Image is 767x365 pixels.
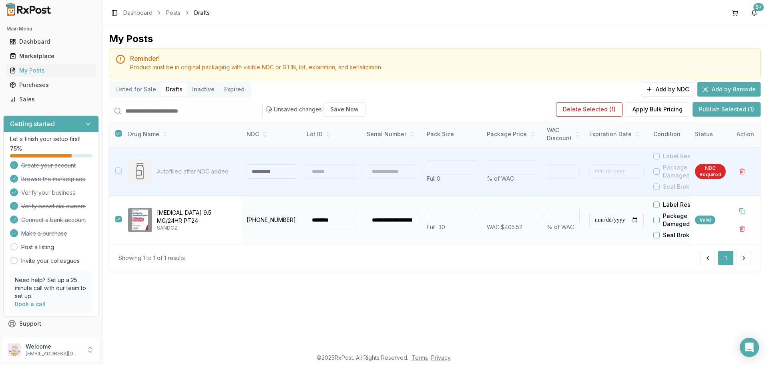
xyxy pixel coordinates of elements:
[663,201,703,209] label: Label Residue
[10,81,92,89] div: Purchases
[21,230,67,238] span: Make a purchase
[6,26,96,32] h2: Main Menu
[695,164,726,179] div: NDC Required
[157,225,235,231] p: SANDOZ
[487,224,522,230] span: WAC: $405.52
[128,208,152,232] img: Rivastigmine 9.5 MG/24HR PT24
[693,102,761,117] button: Publish Selected (1)
[427,175,440,182] span: Full: 0
[6,49,96,63] a: Marketplace
[10,95,92,103] div: Sales
[10,145,22,153] span: 75 %
[110,83,161,96] button: Listed for Sale
[663,231,697,239] label: Seal Broken
[123,9,153,17] a: Dashboard
[21,216,86,224] span: Connect a bank account
[3,3,54,16] img: RxPost Logo
[748,6,761,19] button: 9+
[157,209,235,225] p: [MEDICAL_DATA] 9.5 MG/24HR PT24
[735,164,749,179] button: Delete
[3,79,99,91] button: Purchases
[161,83,187,96] button: Drafts
[663,152,703,160] label: Label Residue
[735,204,749,218] button: Duplicate
[128,159,152,184] img: Drug Image
[663,183,697,191] label: Seal Broken
[641,82,694,97] button: Add by NDC
[219,83,249,96] button: Expired
[367,130,417,138] div: Serial Number
[15,276,87,300] p: Need help? Set up a 25 minute call with our team to set up.
[123,9,210,17] nav: breadcrumb
[626,102,689,117] button: Apply Bulk Pricing
[15,300,46,307] a: Book a call
[10,38,92,46] div: Dashboard
[649,121,709,147] th: Condition
[19,334,46,342] span: Feedback
[307,130,357,138] div: Lot ID
[26,343,81,351] p: Welcome
[547,224,574,230] span: % of WAC
[556,102,622,117] button: Delete Selected (1)
[247,216,297,224] p: [PHONE_NUMBER]
[487,130,537,138] div: Package Price
[3,35,99,48] button: Dashboard
[753,3,764,11] div: 9+
[10,119,55,129] h3: Getting started
[487,175,514,182] span: % of WAC
[323,102,365,117] button: Save Now
[21,189,75,197] span: Verify your business
[21,243,54,251] a: Post a listing
[21,175,86,183] span: Browse the marketplace
[3,50,99,63] button: Marketplace
[266,102,365,117] div: Unsaved changes
[187,83,219,96] button: Inactive
[735,222,749,236] button: Delete
[3,331,99,345] button: Feedback
[10,135,92,143] p: Let's finish your setup first!
[547,126,580,142] div: WAC Discount
[427,224,445,230] span: Full: 30
[130,55,754,62] h5: Reminder!
[695,216,715,224] div: Valid
[21,161,76,169] span: Create your account
[697,82,761,97] button: Add by Barcode
[130,63,754,71] div: Product must be in original packaging with visible NDC or GTIN, lot, expiration, and serialization.
[10,67,92,75] div: My Posts
[422,121,482,147] th: Pack Size
[157,167,235,175] p: Autofilled after NDC added
[718,251,733,265] button: 1
[247,130,297,138] div: NDC
[589,130,644,138] div: Expiration Date
[21,257,80,265] a: Invite your colleagues
[663,163,709,179] label: Package Damaged
[128,130,235,138] div: Drug Name
[26,351,81,357] p: [EMAIL_ADDRESS][DOMAIN_NAME]
[730,121,761,147] th: Action
[6,63,96,78] a: My Posts
[663,212,709,228] label: Package Damaged
[21,202,86,210] span: Verify beneficial owners
[194,9,210,17] span: Drafts
[3,64,99,77] button: My Posts
[412,354,428,361] a: Terms
[10,52,92,60] div: Marketplace
[431,354,451,361] a: Privacy
[6,78,96,92] a: Purchases
[3,93,99,106] button: Sales
[690,121,731,147] th: Status
[740,338,759,357] div: Open Intercom Messenger
[109,32,153,45] div: My Posts
[166,9,181,17] a: Posts
[6,92,96,107] a: Sales
[6,34,96,49] a: Dashboard
[8,343,21,356] img: User avatar
[3,317,99,331] button: Support
[118,254,185,262] div: Showing 1 to 1 of 1 results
